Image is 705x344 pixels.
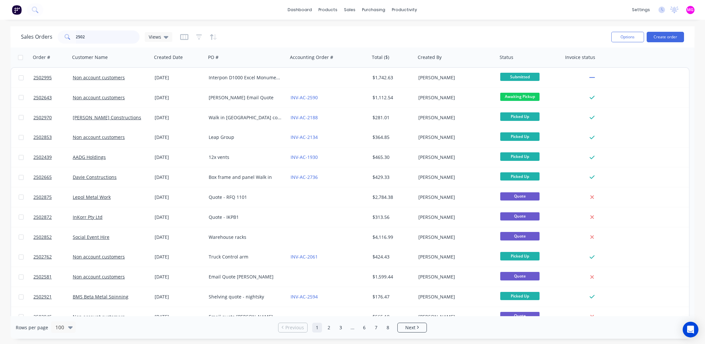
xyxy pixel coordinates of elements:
[383,323,393,333] a: Page 8
[155,154,203,161] div: [DATE]
[209,274,281,280] div: Email Quote [PERSON_NAME]
[33,234,52,240] span: 2502852
[372,174,411,181] div: $429.33
[500,54,513,61] div: Status
[33,207,73,227] a: 2502872
[371,323,381,333] a: Page 7
[291,94,318,101] a: INV-AC-2590
[73,114,141,121] a: [PERSON_NAME] Constructions
[73,74,125,81] a: Non account customers
[398,324,427,331] a: Next page
[372,134,411,141] div: $364.85
[33,108,73,127] a: 2502970
[500,252,540,260] span: Picked Up
[33,187,73,207] a: 2502875
[418,234,491,240] div: [PERSON_NAME]
[209,174,281,181] div: Box frame and panel Walk in
[336,323,346,333] a: Page 3
[418,214,491,220] div: [PERSON_NAME]
[372,274,411,280] div: $1,599.44
[73,194,111,200] a: Lepol Metal Work
[73,174,117,180] a: Davie Constructions
[155,114,203,121] div: [DATE]
[291,154,318,160] a: INV-AC-1930
[500,93,540,101] span: Awaiting Pickup
[73,254,125,260] a: Non account customers
[290,54,333,61] div: Accounting Order #
[372,234,411,240] div: $4,116.99
[209,194,281,201] div: Quote - RFQ 1101
[372,194,411,201] div: $2,784.38
[76,30,140,44] input: Search...
[418,74,491,81] div: [PERSON_NAME]
[312,323,322,333] a: Page 1 is your current page
[500,132,540,141] span: Picked Up
[418,274,491,280] div: [PERSON_NAME]
[418,54,442,61] div: Created By
[33,227,73,247] a: 2502852
[372,314,411,320] div: $565.18
[33,94,52,101] span: 2502643
[154,54,183,61] div: Created Date
[209,74,281,81] div: Interpon D1000 Excel Monument Satin CB
[209,214,281,220] div: Quote - IKPB1
[372,114,411,121] div: $281.01
[500,152,540,161] span: Picked Up
[73,134,125,140] a: Non account customers
[418,154,491,161] div: [PERSON_NAME]
[155,74,203,81] div: [DATE]
[291,114,318,121] a: INV-AC-2188
[33,214,52,220] span: 2502872
[21,34,52,40] h1: Sales Orders
[500,272,540,280] span: Quote
[418,314,491,320] div: [PERSON_NAME]
[73,314,125,320] a: Non account customers
[372,94,411,101] div: $1,112.54
[500,172,540,181] span: Picked Up
[33,88,73,107] a: 2502643
[209,114,281,121] div: Walk in [GEOGRAPHIC_DATA] constructions *ASAP
[565,54,595,61] div: Invoice status
[33,54,50,61] div: Order #
[72,54,108,61] div: Customer Name
[418,114,491,121] div: [PERSON_NAME]
[291,254,318,260] a: INV-AC-2061
[155,174,203,181] div: [DATE]
[209,154,281,161] div: 12x vents
[285,5,315,15] a: dashboard
[629,5,653,15] div: settings
[33,247,73,267] a: 2502762
[389,5,421,15] div: productivity
[418,174,491,181] div: [PERSON_NAME]
[276,323,429,333] ul: Pagination
[687,7,694,13] span: MG
[33,127,73,147] a: 2502853
[209,134,281,141] div: Leap Group
[683,322,698,337] div: Open Intercom Messenger
[155,274,203,280] div: [DATE]
[155,314,203,320] div: [DATE]
[405,324,415,331] span: Next
[33,307,73,327] a: 2502945
[500,212,540,220] span: Quote
[33,254,52,260] span: 2502762
[155,94,203,101] div: [DATE]
[73,294,128,300] a: BMS Beta Metal Spinning
[33,287,73,307] a: 2502921
[291,294,318,300] a: INV-AC-2594
[33,68,73,87] a: 2502995
[372,294,411,300] div: $176.47
[315,5,341,15] div: products
[285,324,304,331] span: Previous
[33,154,52,161] span: 2502439
[418,194,491,201] div: [PERSON_NAME]
[278,324,307,331] a: Previous page
[33,114,52,121] span: 2502970
[155,234,203,240] div: [DATE]
[500,292,540,300] span: Picked Up
[209,234,281,240] div: Warehouse racks
[12,5,22,15] img: Factory
[359,5,389,15] div: purchasing
[418,294,491,300] div: [PERSON_NAME]
[149,33,161,40] span: Views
